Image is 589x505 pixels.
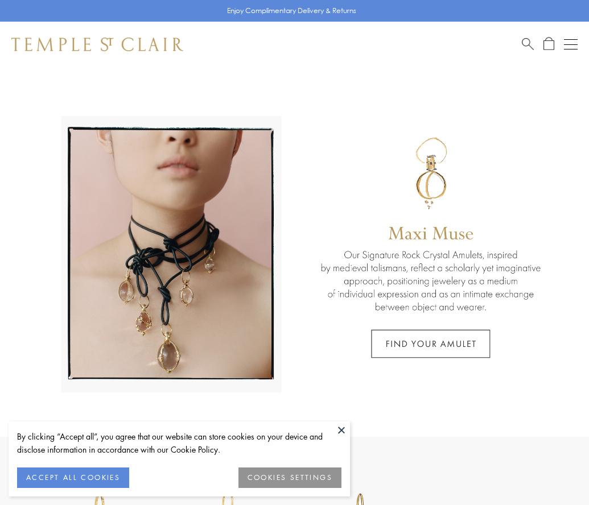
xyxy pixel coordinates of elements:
button: ACCEPT ALL COOKIES [17,467,129,488]
button: Open navigation [564,38,578,51]
img: Temple St. Clair [11,38,183,51]
div: By clicking “Accept all”, you agree that our website can store cookies on your device and disclos... [17,430,341,456]
button: COOKIES SETTINGS [238,467,341,488]
a: Open Shopping Bag [543,37,554,51]
a: Search [522,37,534,51]
p: Enjoy Complimentary Delivery & Returns [227,5,356,16]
